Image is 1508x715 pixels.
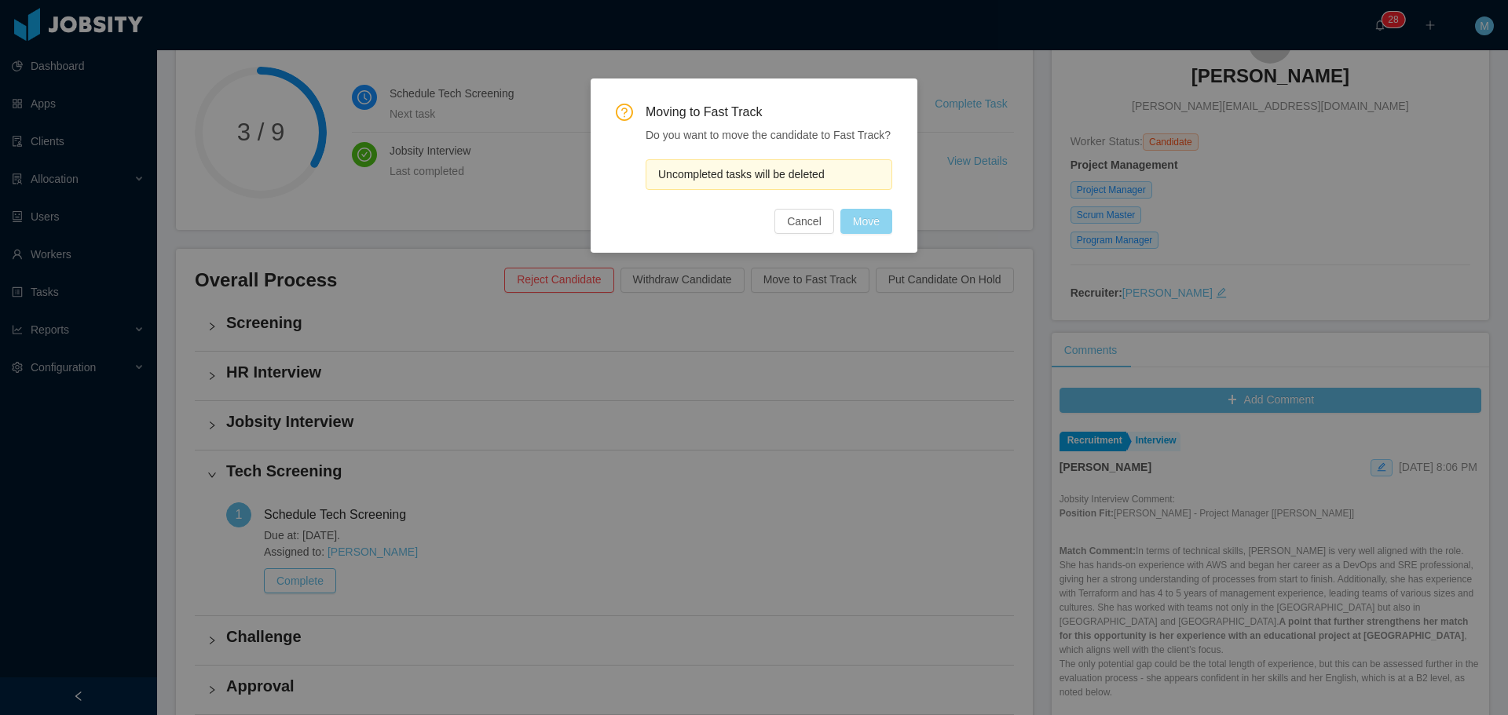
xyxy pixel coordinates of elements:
[658,168,825,181] span: Uncompleted tasks will be deleted
[646,129,891,141] text: Do you want to move the candidate to Fast Track?
[616,104,633,121] i: icon: question-circle
[840,209,892,234] button: Move
[774,209,834,234] button: Cancel
[646,104,892,121] span: Moving to Fast Track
